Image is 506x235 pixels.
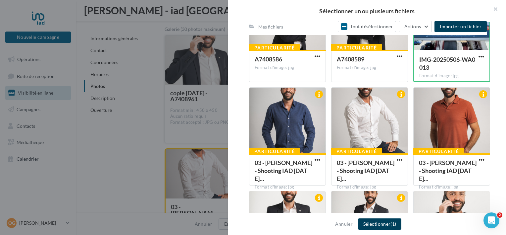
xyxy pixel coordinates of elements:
[332,220,355,228] button: Annuler
[358,218,401,230] button: Sélectionner(1)
[338,21,396,32] button: Tout désélectionner
[255,184,320,190] div: Format d'image: jpg
[497,212,502,218] span: 2
[419,184,484,190] div: Format d'image: jpg
[337,159,394,182] span: 03 - Olivier - Shooting IAD 3 Juillet 2025-64-Modifier (2)
[255,55,282,63] span: A7408586
[331,148,382,155] div: Particularité
[337,65,402,71] div: Format d'image: jpg
[238,8,495,14] h2: Sélectionner un ou plusieurs fichiers
[434,21,487,32] button: Importer un fichier
[255,65,320,71] div: Format d'image: jpg
[255,159,312,182] span: 03 - Olivier - Shooting IAD 3 Juillet 2025-3-Modifier-Modifier
[419,73,484,79] div: Format d'image: jpg
[413,148,464,155] div: Particularité
[337,184,402,190] div: Format d'image: jpg
[404,24,421,29] span: Actions
[483,212,499,228] iframe: Intercom live chat
[249,44,300,51] div: Particularité
[258,24,283,30] div: Mes fichiers
[399,21,432,32] button: Actions
[419,56,475,71] span: IMG-20250506-WA0013
[440,24,481,29] span: Importer un fichier
[337,55,364,63] span: A7408589
[331,44,382,51] div: Particularité
[419,159,477,182] span: 03 - Olivier - Shooting IAD 3 Juillet 2025-81-Modifier
[390,221,396,227] span: (1)
[249,148,300,155] div: Particularité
